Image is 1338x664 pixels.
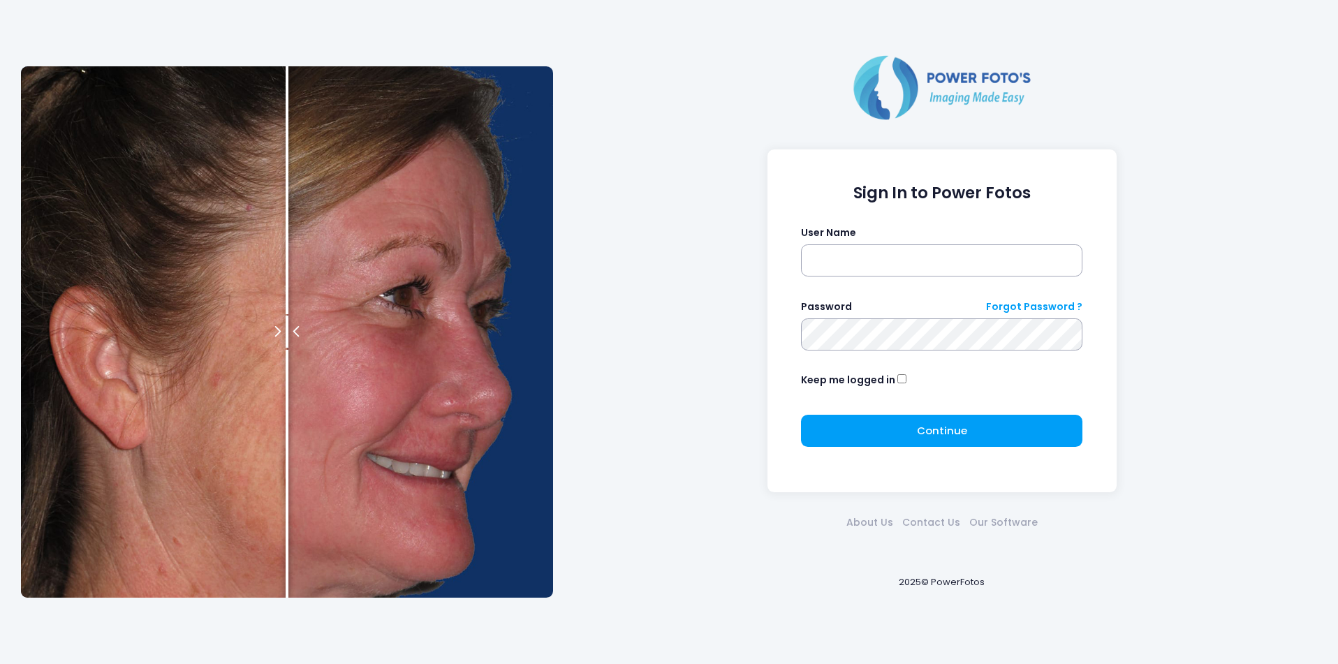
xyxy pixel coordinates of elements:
[801,415,1082,447] button: Continue
[841,515,897,530] a: About Us
[848,52,1036,122] img: Logo
[801,184,1082,202] h1: Sign In to Power Fotos
[917,423,967,438] span: Continue
[986,300,1082,314] a: Forgot Password ?
[801,226,856,240] label: User Name
[897,515,964,530] a: Contact Us
[566,552,1317,612] div: 2025© PowerFotos
[801,373,895,388] label: Keep me logged in
[964,515,1042,530] a: Our Software
[801,300,852,314] label: Password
